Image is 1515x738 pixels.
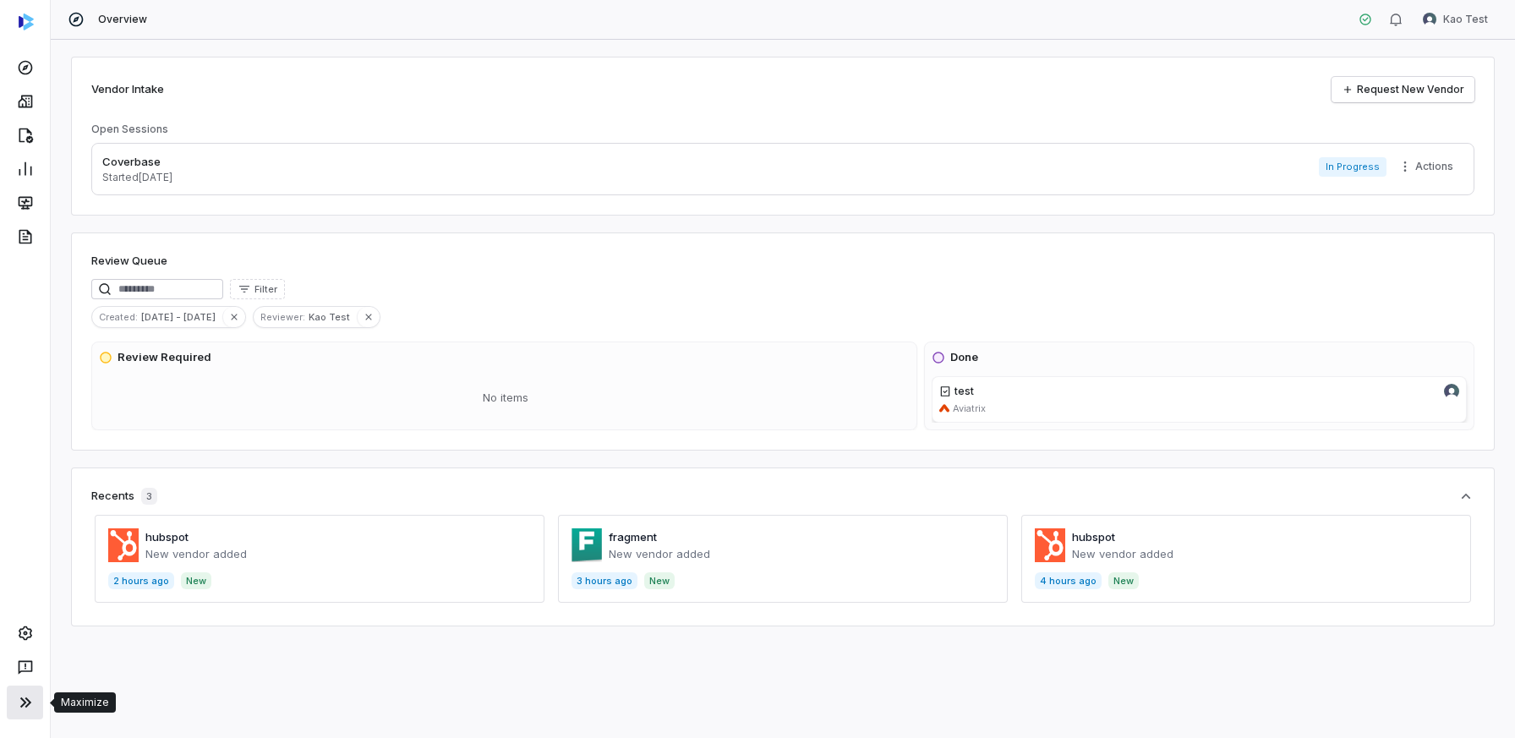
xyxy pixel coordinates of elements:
h2: Vendor Intake [91,81,164,98]
img: Kao Test avatar [1423,13,1436,26]
p: Started [DATE] [102,171,172,184]
p: Coverbase [102,154,172,171]
img: Kao Test avatar [1444,384,1459,399]
div: Recents [91,488,157,505]
a: CoverbaseStarted[DATE]In ProgressMore actions [91,143,1474,195]
span: Overview [98,13,147,26]
span: test [954,385,974,397]
span: In Progress [1319,157,1386,177]
span: Aviatrix [953,402,986,415]
span: Kao Test [1443,13,1488,26]
h3: Review Required [118,349,211,366]
span: Filter [254,283,277,296]
button: Recents3 [91,488,1474,505]
span: Created : [92,309,141,325]
a: hubspot [145,530,189,544]
span: [DATE] - [DATE] [141,309,222,325]
span: Reviewer : [254,309,309,325]
h3: Open Sessions [91,123,168,136]
h3: Done [950,349,978,366]
div: No items [99,376,913,420]
button: More actions [1393,154,1463,179]
img: svg%3e [19,14,34,30]
a: Request New Vendor [1332,77,1474,102]
button: Kao Test avatarKao Test [1413,7,1498,32]
a: fragment [609,530,657,544]
span: 3 [141,488,157,505]
button: Filter [230,279,285,299]
div: Maximize [61,696,109,709]
h1: Review Queue [91,253,167,270]
a: testKao Test avataraviatrix.comAviatrix [932,376,1467,423]
a: hubspot [1072,530,1115,544]
span: Kao Test [309,309,357,325]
